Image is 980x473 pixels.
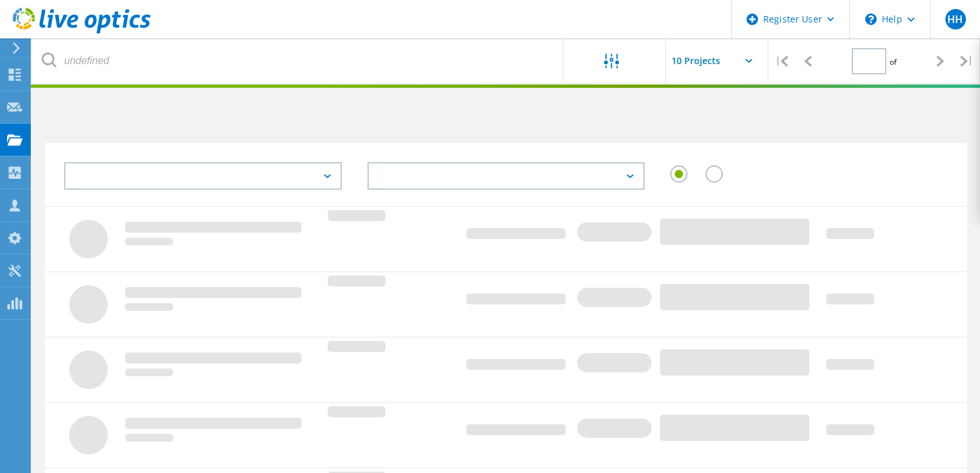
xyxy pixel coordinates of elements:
input: undefined [32,38,564,83]
span: of [890,56,897,67]
div: | [768,38,795,84]
a: Live Optics Dashboard [13,27,151,36]
svg: \n [865,13,877,25]
div: | [954,38,980,84]
span: HH [947,14,963,24]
